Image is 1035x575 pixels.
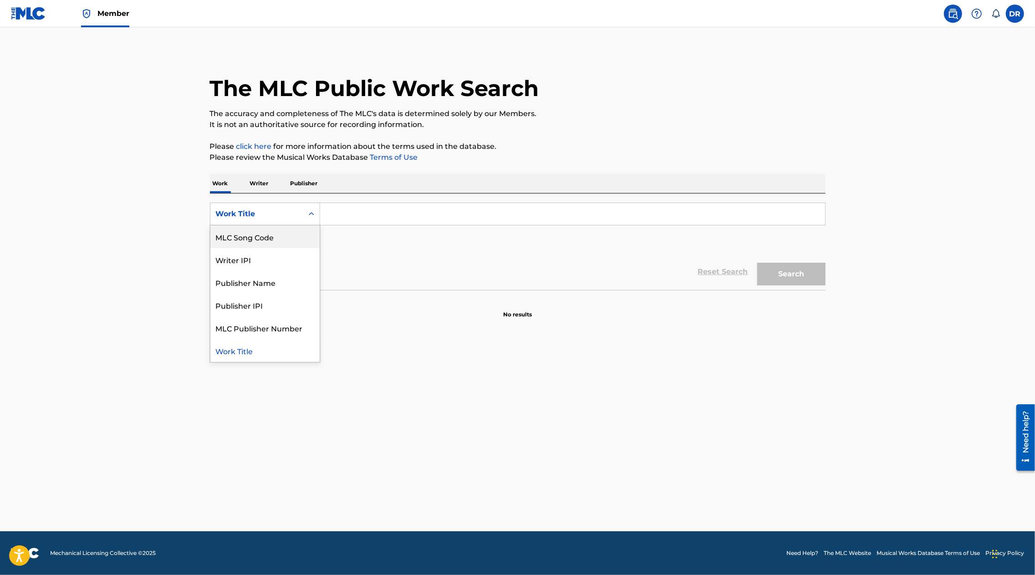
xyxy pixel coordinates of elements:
div: MLC Song Code [210,225,320,248]
div: Drag [992,540,998,568]
a: Privacy Policy [985,549,1024,557]
div: Publisher IPI [210,294,320,316]
div: Work Title [216,209,298,219]
span: Mechanical Licensing Collective © 2025 [50,549,156,557]
p: Please review the Musical Works Database [210,152,826,163]
iframe: Chat Widget [989,531,1035,575]
span: Member [97,8,129,19]
img: help [971,8,982,19]
a: The MLC Website [824,549,871,557]
div: Publisher Name [210,271,320,294]
form: Search Form [210,203,826,290]
div: Work Title [210,339,320,362]
p: Publisher [288,174,321,193]
div: MLC Publisher Number [210,316,320,339]
a: Public Search [944,5,962,23]
div: Help [968,5,986,23]
h1: The MLC Public Work Search [210,75,539,102]
div: Writer IPI [210,248,320,271]
img: Top Rightsholder [81,8,92,19]
img: MLC Logo [11,7,46,20]
p: No results [503,300,532,319]
iframe: Resource Center [1010,401,1035,474]
p: The accuracy and completeness of The MLC's data is determined solely by our Members. [210,108,826,119]
p: Work [210,174,231,193]
a: Terms of Use [368,153,418,162]
a: click here [236,142,272,151]
div: User Menu [1006,5,1024,23]
p: Please for more information about the terms used in the database. [210,141,826,152]
a: Musical Works Database Terms of Use [877,549,980,557]
img: search [948,8,959,19]
p: It is not an authoritative source for recording information. [210,119,826,130]
div: Notifications [991,9,1000,18]
a: Need Help? [786,549,818,557]
p: Writer [247,174,271,193]
img: logo [11,548,39,559]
